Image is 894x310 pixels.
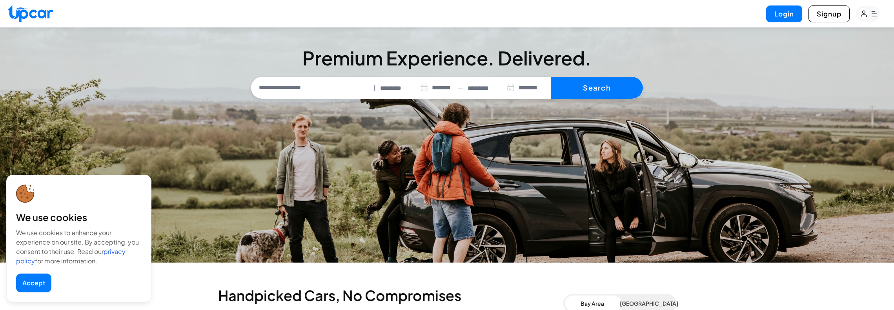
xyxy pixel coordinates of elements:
[16,274,51,292] button: Accept
[373,83,375,92] span: |
[551,77,643,99] button: Search
[766,5,802,22] button: Login
[808,5,850,22] button: Signup
[251,49,643,67] h3: Premium Experience. Delivered.
[16,185,35,203] img: cookie-icon.svg
[8,5,53,22] img: Upcar Logo
[16,228,142,266] div: We use cookies to enhance your experience on our site. By accepting, you consent to their use. Re...
[458,83,463,92] span: —
[16,211,142,223] div: We use cookies
[218,288,563,303] h2: Handpicked Cars, No Compromises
